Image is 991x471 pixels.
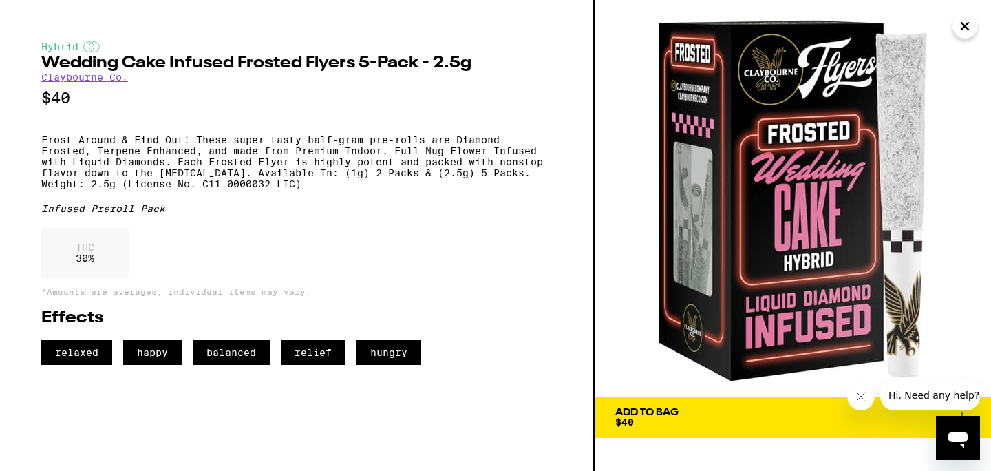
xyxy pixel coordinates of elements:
span: relief [281,340,345,365]
a: Claybourne Co. [41,72,128,83]
img: hybridColor.svg [83,41,100,52]
button: Close [952,14,977,39]
h2: Wedding Cake Infused Frosted Flyers 5-Pack - 2.5g [41,55,552,72]
div: 30 % [41,228,129,278]
span: hungry [356,340,421,365]
button: Add To Bag$40 [595,397,991,438]
span: balanced [193,340,270,365]
p: Frost Around & Find Out! These super tasty half-gram pre-rolls are Diamond Frosted, Terpene Enhan... [41,134,552,189]
span: $40 [615,417,634,428]
span: relaxed [41,340,112,365]
div: Infused Preroll Pack [41,203,552,214]
iframe: Message from company [880,380,980,410]
div: Hybrid [41,41,552,52]
p: $40 [41,90,552,107]
iframe: Button to launch messaging window [936,416,980,460]
h2: Effects [41,310,552,326]
p: *Amounts are averages, individual items may vary. [41,287,552,296]
div: Add To Bag [615,408,679,417]
p: THC [76,242,94,253]
span: happy [123,340,182,365]
iframe: Close message [847,383,875,410]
